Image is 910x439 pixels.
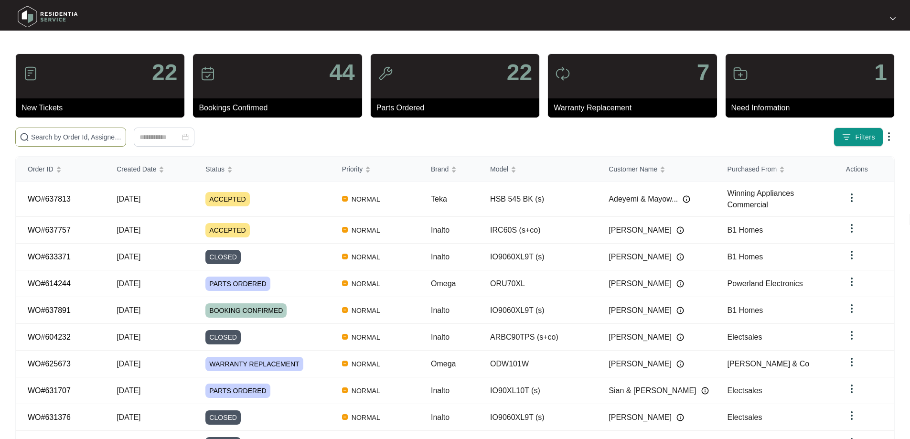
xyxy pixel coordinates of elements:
span: Inalto [431,386,450,395]
td: ODW101W [479,351,597,377]
p: Bookings Confirmed [199,102,362,114]
span: Inalto [431,333,450,341]
span: NORMAL [348,412,384,423]
img: dropdown arrow [846,330,857,341]
span: Sian & [PERSON_NAME] [609,385,696,396]
img: dropdown arrow [846,303,857,314]
span: Purchased From [728,164,777,174]
a: WO#614244 [28,279,71,288]
img: Info icon [676,414,684,421]
a: WO#631707 [28,386,71,395]
p: Need Information [731,102,894,114]
p: 7 [697,61,710,84]
td: IO9060XL9T (s) [479,244,597,270]
img: icon [200,66,215,81]
span: Order ID [28,164,54,174]
span: Omega [431,360,456,368]
span: Winning Appliances Commercial [728,189,794,209]
span: ACCEPTED [205,192,249,206]
span: Electsales [728,333,762,341]
th: Status [194,157,330,182]
span: ACCEPTED [205,223,249,237]
img: residentia service logo [14,2,81,31]
span: [PERSON_NAME] [609,412,672,423]
img: icon [378,66,393,81]
img: Vercel Logo [342,414,348,420]
span: Adeyemi & Mayow... [609,193,678,205]
button: filter iconFilters [834,128,883,147]
span: WARRANTY REPLACEMENT [205,357,303,371]
img: Vercel Logo [342,307,348,313]
span: BOOKING CONFIRMED [205,303,287,318]
img: Vercel Logo [342,227,348,233]
span: Powerland Electronics [728,279,803,288]
span: Filters [855,132,875,142]
span: NORMAL [348,385,384,396]
span: [DATE] [117,226,140,234]
span: [DATE] [117,413,140,421]
span: Customer Name [609,164,657,174]
span: [PERSON_NAME] [609,332,672,343]
td: IO90XL10T (s) [479,377,597,404]
a: WO#633371 [28,253,71,261]
img: dropdown arrow [846,410,857,421]
span: [PERSON_NAME] [609,225,672,236]
th: Created Date [105,157,194,182]
a: WO#604232 [28,333,71,341]
span: [DATE] [117,279,140,288]
a: WO#631376 [28,413,71,421]
img: Vercel Logo [342,280,348,286]
span: CLOSED [205,250,241,264]
span: [DATE] [117,386,140,395]
span: B1 Homes [728,253,763,261]
td: ORU70XL [479,270,597,297]
img: dropdown arrow [846,383,857,395]
th: Model [479,157,597,182]
img: Info icon [676,253,684,261]
img: icon [733,66,748,81]
p: New Tickets [21,102,184,114]
span: [PERSON_NAME] [609,278,672,289]
p: 22 [152,61,177,84]
img: Info icon [676,307,684,314]
span: [DATE] [117,360,140,368]
span: Created Date [117,164,156,174]
span: Inalto [431,306,450,314]
span: [PERSON_NAME] & Co [728,360,810,368]
span: Inalto [431,226,450,234]
th: Actions [835,157,894,182]
span: [DATE] [117,253,140,261]
span: Omega [431,279,456,288]
p: Parts Ordered [376,102,539,114]
a: WO#637813 [28,195,71,203]
span: NORMAL [348,305,384,316]
img: search-icon [20,132,29,142]
span: CLOSED [205,330,241,344]
span: NORMAL [348,278,384,289]
a: WO#625673 [28,360,71,368]
span: Status [205,164,225,174]
span: [PERSON_NAME] [609,305,672,316]
span: [PERSON_NAME] [609,358,672,370]
span: NORMAL [348,332,384,343]
th: Priority [331,157,419,182]
th: Order ID [16,157,105,182]
p: Warranty Replacement [554,102,717,114]
img: dropdown arrow [846,249,857,261]
img: Info icon [676,226,684,234]
span: Teka [431,195,447,203]
span: NORMAL [348,225,384,236]
p: 22 [507,61,532,84]
img: Vercel Logo [342,387,348,393]
span: [DATE] [117,333,140,341]
img: Info icon [701,387,709,395]
td: IO9060XL9T (s) [479,404,597,431]
p: 1 [874,61,887,84]
img: dropdown arrow [846,356,857,368]
img: dropdown arrow [846,192,857,203]
img: dropdown arrow [846,276,857,288]
span: B1 Homes [728,306,763,314]
img: dropdown arrow [846,223,857,234]
td: IO9060XL9T (s) [479,297,597,324]
img: filter icon [842,132,851,142]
